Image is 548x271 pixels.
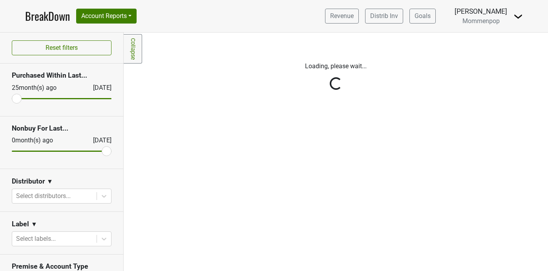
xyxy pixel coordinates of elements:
[325,9,359,24] a: Revenue
[76,9,137,24] button: Account Reports
[365,9,403,24] a: Distrib Inv
[25,8,70,24] a: BreakDown
[513,12,523,21] img: Dropdown Menu
[130,62,542,71] p: Loading, please wait...
[124,34,142,64] a: Collapse
[409,9,436,24] a: Goals
[462,17,500,25] span: Mommenpop
[455,6,507,16] div: [PERSON_NAME]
